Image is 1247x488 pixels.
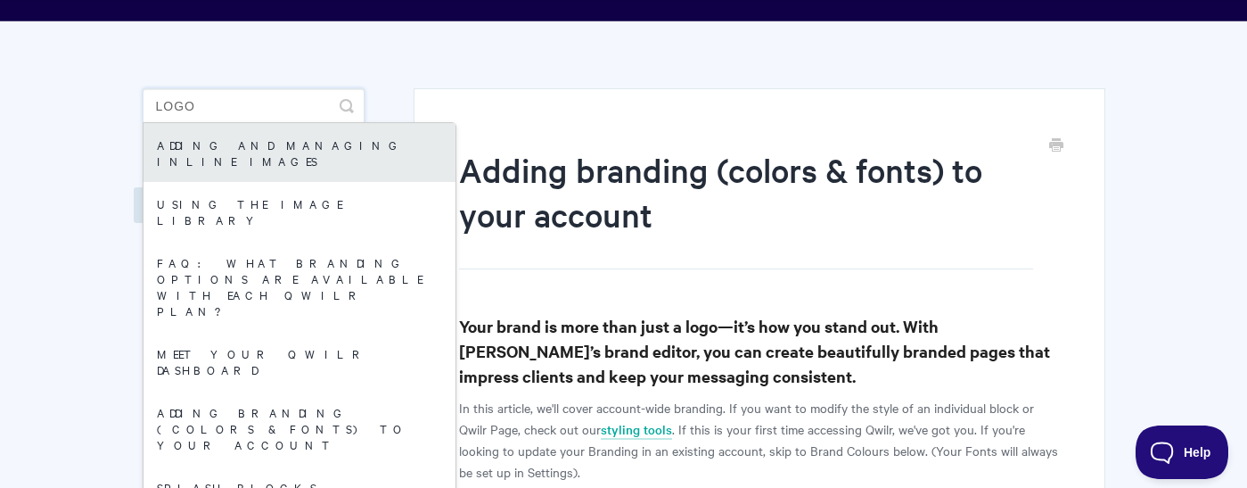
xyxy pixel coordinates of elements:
[1136,426,1229,479] iframe: Toggle Customer Support
[144,182,455,241] a: Using the image library
[134,187,335,223] a: Setting up your Branding
[459,314,1059,389] h3: Your brand is more than just a logo—it’s how you stand out. With [PERSON_NAME]’s brand editor, yo...
[144,391,455,466] a: Adding branding (colors & fonts) to your account
[144,241,455,332] a: FAQ: What branding options are available with each Qwilr plan?
[1049,136,1063,156] a: Print this Article
[144,332,455,391] a: Meet your Qwilr Dashboard
[601,420,672,440] a: styling tools
[459,147,1032,269] h1: Adding branding (colors & fonts) to your account
[459,397,1059,483] p: In this article, we'll cover account-wide branding. If you want to modify the style of an individ...
[144,123,455,182] a: Adding and managing inline images
[143,88,365,124] input: Search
